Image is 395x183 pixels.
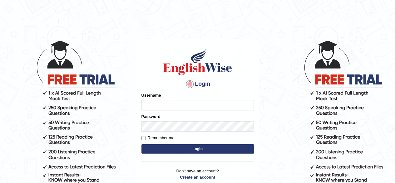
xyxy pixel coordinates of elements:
[141,135,175,141] label: Remember me
[141,79,254,89] h4: Login
[141,114,160,119] label: Password
[141,174,254,180] a: Create an account
[141,136,146,140] input: Remember me
[141,144,254,154] button: Login
[162,48,233,76] img: Logo of English Wise sign in for intelligent practice with AI
[141,92,161,98] label: Username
